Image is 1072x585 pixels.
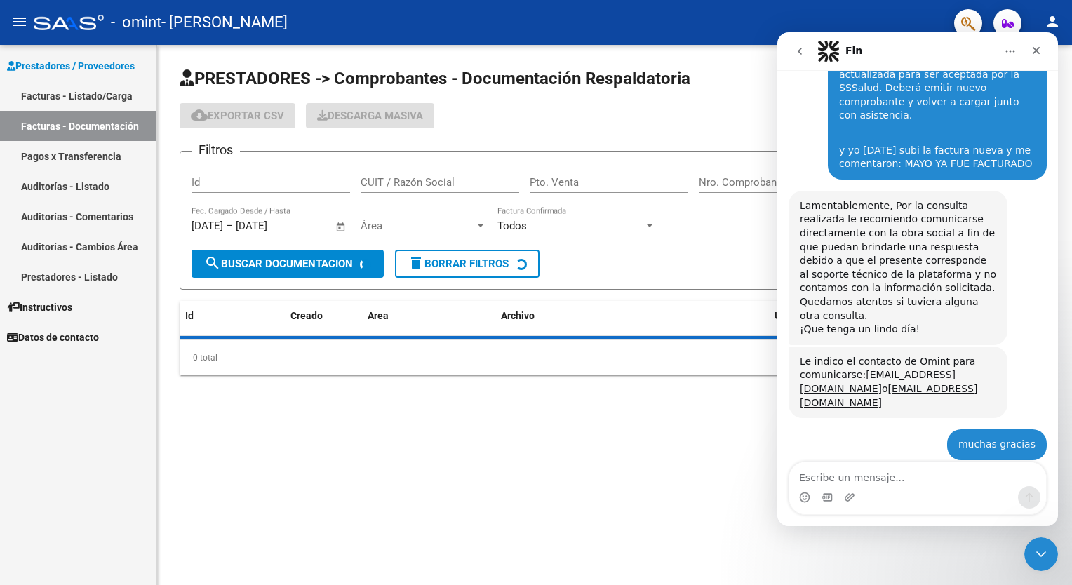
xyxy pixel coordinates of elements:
[161,7,288,38] span: - [PERSON_NAME]
[395,250,540,278] button: Borrar Filtros
[226,220,233,232] span: –
[44,459,55,471] button: Selector de gif
[191,107,208,123] mat-icon: cloud_download
[22,323,219,377] div: Le indico el contacto de Omint para comunicarse: o
[22,263,219,290] div: Quedamos atentos si tuviera alguna otra consulta.
[180,340,1050,375] div: 0 total
[62,97,258,139] div: y yo [DATE] subi la factura nueva y me comentaron: MAYO YA FUE FACTURADO
[285,301,362,331] datatable-header-cell: Creado
[408,257,509,270] span: Borrar Filtros
[7,330,99,345] span: Datos de contacto
[204,255,221,271] mat-icon: search
[180,103,295,128] button: Exportar CSV
[497,220,527,232] span: Todos
[1044,13,1061,30] mat-icon: person
[501,310,535,321] span: Archivo
[11,314,269,397] div: Ludmila dice…
[22,351,200,376] a: [EMAIL_ADDRESS][DOMAIN_NAME]
[7,300,72,315] span: Instructivos
[22,459,33,471] button: Selector de emoji
[22,290,219,304] div: ¡Que tenga un lindo día!
[7,58,135,74] span: Prestadores / Proveedores
[11,314,230,386] div: Le indico el contacto de Omint para comunicarse:[EMAIL_ADDRESS][DOMAIN_NAME]o[EMAIL_ADDRESS][DOMA...
[306,103,434,128] app-download-masive: Descarga masiva de comprobantes (adjuntos)
[180,69,690,88] span: PRESTADORES -> Comprobantes - Documentación Respaldatoria
[317,109,423,122] span: Descarga Masiva
[170,397,269,428] div: muchas gracias
[769,301,979,331] datatable-header-cell: Usuario
[181,405,258,419] div: muchas gracias
[408,255,424,271] mat-icon: delete
[775,310,809,321] span: Usuario
[192,220,223,232] input: Start date
[111,7,161,38] span: - omint
[11,13,28,30] mat-icon: menu
[12,430,269,454] textarea: Escribe un mensaje...
[11,159,230,313] div: Lamentablemente, Por la consulta realizada le recomiendo comunicarse directamente con la obra soc...
[777,32,1058,526] iframe: Intercom live chat
[495,301,769,331] datatable-header-cell: Archivo
[11,397,269,439] div: Jesica dice…
[361,220,474,232] span: Área
[290,310,323,321] span: Creado
[191,109,284,122] span: Exportar CSV
[236,220,304,232] input: End date
[333,219,349,235] button: Open calendar
[67,459,78,471] button: Adjuntar un archivo
[22,337,178,362] a: [EMAIL_ADDRESS][DOMAIN_NAME]
[241,454,263,476] button: Enviar un mensaje…
[192,140,240,160] h3: Filtros
[192,250,384,278] button: Buscar Documentacion
[1024,537,1058,571] iframe: Intercom live chat
[11,159,269,314] div: Ludmila dice…
[368,310,389,321] span: Area
[180,301,236,331] datatable-header-cell: Id
[204,257,353,270] span: Buscar Documentacion
[22,167,219,263] div: Lamentablemente, Por la consulta realizada le recomiendo comunicarse directamente con la obra soc...
[362,301,495,331] datatable-header-cell: Area
[185,310,194,321] span: Id
[306,103,434,128] button: Descarga Masiva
